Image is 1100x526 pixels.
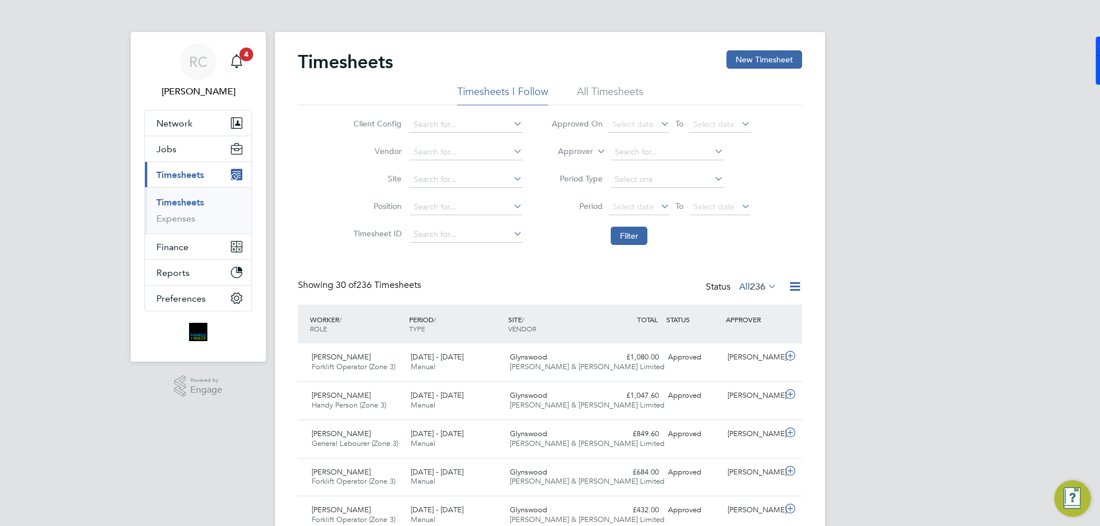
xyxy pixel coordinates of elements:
[604,463,663,482] div: £684.00
[298,50,393,73] h2: Timesheets
[410,227,522,243] input: Search for...
[312,362,395,371] span: Forklift Operator (Zone 3)
[663,386,723,405] div: Approved
[312,352,371,362] span: [PERSON_NAME]
[693,201,734,212] span: Select date
[510,390,547,400] span: Glynswood
[189,323,207,341] img: bromak-logo-retina.png
[551,118,603,129] label: Approved On
[726,50,802,69] button: New Timesheet
[411,352,463,362] span: [DATE] - [DATE]
[145,286,252,311] button: Preferences
[409,324,425,333] span: TYPE
[541,146,593,157] label: Approver
[225,43,248,80] a: 4
[312,400,386,410] span: Handy Person (Zone 3)
[156,293,206,304] span: Preferences
[336,279,356,291] span: 30 of
[411,390,463,400] span: [DATE] - [DATE]
[510,476,665,486] span: [PERSON_NAME] & [PERSON_NAME] Limited
[410,117,522,133] input: Search for...
[611,172,724,188] input: Select one
[510,438,665,448] span: [PERSON_NAME] & [PERSON_NAME] Limited
[156,197,204,208] a: Timesheets
[310,324,327,333] span: ROLE
[612,119,654,129] span: Select date
[612,201,654,212] span: Select date
[312,505,371,515] span: [PERSON_NAME]
[693,119,734,129] span: Select date
[156,144,176,155] span: Jobs
[350,118,402,129] label: Client Config
[411,467,463,477] span: [DATE] - [DATE]
[144,43,252,98] a: RC[PERSON_NAME]
[411,429,463,438] span: [DATE] - [DATE]
[410,172,522,188] input: Search for...
[739,281,777,292] label: All
[510,515,665,524] span: [PERSON_NAME] & [PERSON_NAME] Limited
[663,425,723,444] div: Approved
[604,425,663,444] div: £849.60
[457,85,548,105] li: Timesheets I Follow
[637,315,658,324] span: TOTAL
[510,467,547,477] span: Glynswood
[312,438,398,448] span: General Labourer (Zone 3)
[508,324,536,333] span: VENDOR
[723,348,783,367] div: [PERSON_NAME]
[144,85,252,98] span: Robyn Clarke
[312,476,395,486] span: Forklift Operator (Zone 3)
[723,425,783,444] div: [PERSON_NAME]
[706,279,779,295] div: Status
[145,110,252,136] button: Network
[411,438,435,448] span: Manual
[510,429,547,438] span: Glynswood
[723,386,783,405] div: [PERSON_NAME]
[723,309,783,330] div: APPROVER
[298,279,423,291] div: Showing
[410,144,522,160] input: Search for...
[663,309,723,330] div: STATUS
[189,54,207,69] span: RC
[672,199,687,213] span: To
[411,505,463,515] span: [DATE] - [DATE]
[350,146,402,156] label: Vendor
[411,362,435,371] span: Manual
[350,201,402,211] label: Position
[663,348,723,367] div: Approved
[145,162,252,187] button: Timesheets
[522,315,524,324] span: /
[339,315,341,324] span: /
[510,400,665,410] span: [PERSON_NAME] & [PERSON_NAME] Limited
[145,234,252,259] button: Finance
[145,260,252,285] button: Reports
[406,309,505,339] div: PERIOD
[239,48,253,61] span: 4
[663,463,723,482] div: Approved
[551,201,603,211] label: Period
[410,199,522,215] input: Search for...
[611,144,724,160] input: Search for...
[611,227,647,245] button: Filter
[510,352,547,362] span: Glynswood
[312,390,371,400] span: [PERSON_NAME]
[577,85,643,105] li: All Timesheets
[307,309,406,339] div: WORKER
[190,375,222,385] span: Powered by
[434,315,436,324] span: /
[723,501,783,520] div: [PERSON_NAME]
[145,136,252,161] button: Jobs
[411,400,435,410] span: Manual
[312,429,371,438] span: [PERSON_NAME]
[156,213,195,224] a: Expenses
[312,467,371,477] span: [PERSON_NAME]
[505,309,604,339] div: SITE
[190,385,222,395] span: Engage
[551,173,603,184] label: Period Type
[174,375,223,397] a: Powered byEngage
[156,169,204,180] span: Timesheets
[336,279,421,291] span: 236 Timesheets
[156,242,188,252] span: Finance
[663,501,723,520] div: Approved
[1054,480,1091,517] button: Engage Resource Center
[145,187,252,234] div: Timesheets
